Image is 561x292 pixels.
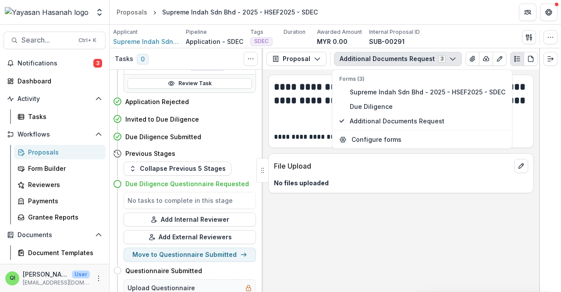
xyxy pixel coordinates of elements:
a: Document Templates [14,245,106,260]
p: Forms (3) [339,75,505,83]
h3: Tasks [115,55,133,63]
a: Proposals [113,6,151,18]
p: Pipeline [186,28,207,36]
span: 0 [137,54,149,65]
div: Document Templates [28,248,99,257]
h5: No tasks to complete in this stage [128,196,252,205]
button: Open Contacts [4,263,106,278]
p: User [72,270,90,278]
button: Open Activity [4,92,106,106]
span: Notifications [18,60,93,67]
h4: Due Diligence Questionnaire Requested [125,179,249,188]
button: Open Workflows [4,127,106,141]
nav: breadcrumb [113,6,321,18]
button: Additional Documents Request3 [334,52,462,66]
button: Add Internal Reviewer [124,213,256,227]
h4: Previous Stages [125,149,175,158]
button: Plaintext view [510,52,524,66]
a: Grantee Reports [14,210,106,224]
span: SDEC [254,38,269,44]
a: Proposals [14,145,106,159]
h4: Due Diligence Submitted [125,132,201,141]
span: Supreme Indah Sdn Bhd - 2025 - HSEF2025 - SDEC [350,87,505,97]
a: Dashboard [4,74,106,88]
p: [EMAIL_ADDRESS][DOMAIN_NAME] [23,279,90,287]
span: Documents [18,231,92,239]
h4: Questionnaire Submitted [125,266,202,275]
div: Dashboard [18,76,99,86]
button: Notifications3 [4,56,106,70]
div: Ctrl + K [77,36,98,45]
p: Tags [250,28,263,36]
span: Due Diligence [350,102,505,111]
div: Proposals [28,148,99,157]
div: Proposals [117,7,147,17]
div: Qistina Izahan [10,275,15,281]
a: Review Task [128,78,252,89]
button: Partners [519,4,536,21]
button: Move to Questionnaire Submitted [124,248,256,262]
a: Reviewers [14,177,106,192]
h4: Invited to Due Diligence [125,115,199,124]
div: Grantee Reports [28,213,99,222]
p: Applicant [113,28,138,36]
button: Collapse Previous 5 Stages [124,162,231,176]
p: Awarded Amount [317,28,362,36]
button: Search... [4,32,106,49]
p: Application - SDEC [186,37,243,46]
h4: Application Rejected [125,97,189,106]
button: Get Help [540,4,557,21]
span: Search... [21,36,73,44]
button: edit [514,159,528,173]
button: Open Documents [4,228,106,242]
button: Add External Reviewers [124,230,256,244]
p: SUB-00291 [369,37,405,46]
a: Tasks [14,109,106,124]
p: Internal Proposal ID [369,28,420,36]
a: Form Builder [14,161,106,176]
button: Toggle View Cancelled Tasks [244,52,258,66]
img: Yayasan Hasanah logo [5,7,89,18]
span: Activity [18,95,92,103]
div: Reviewers [28,180,99,189]
p: No files uploaded [274,178,528,187]
span: Workflows [18,131,92,138]
p: [PERSON_NAME] [23,270,68,279]
div: Tasks [28,112,99,121]
button: Edit as form [493,52,507,66]
div: Supreme Indah Sdn Bhd - 2025 - HSEF2025 - SDEC [162,7,318,17]
p: File Upload [274,161,511,171]
a: Supreme Indah Sdn Bhd [113,37,179,46]
div: Payments [28,196,99,205]
button: Open entity switcher [93,4,106,21]
button: Proposal [266,52,327,66]
span: 3 [93,59,102,68]
button: Expand right [543,52,557,66]
button: View Attached Files [465,52,479,66]
button: More [93,273,104,284]
a: Payments [14,194,106,208]
p: MYR 0.00 [317,37,348,46]
button: PDF view [524,52,538,66]
span: Additional Documents Request [350,116,505,126]
div: Form Builder [28,164,99,173]
p: Duration [284,28,305,36]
